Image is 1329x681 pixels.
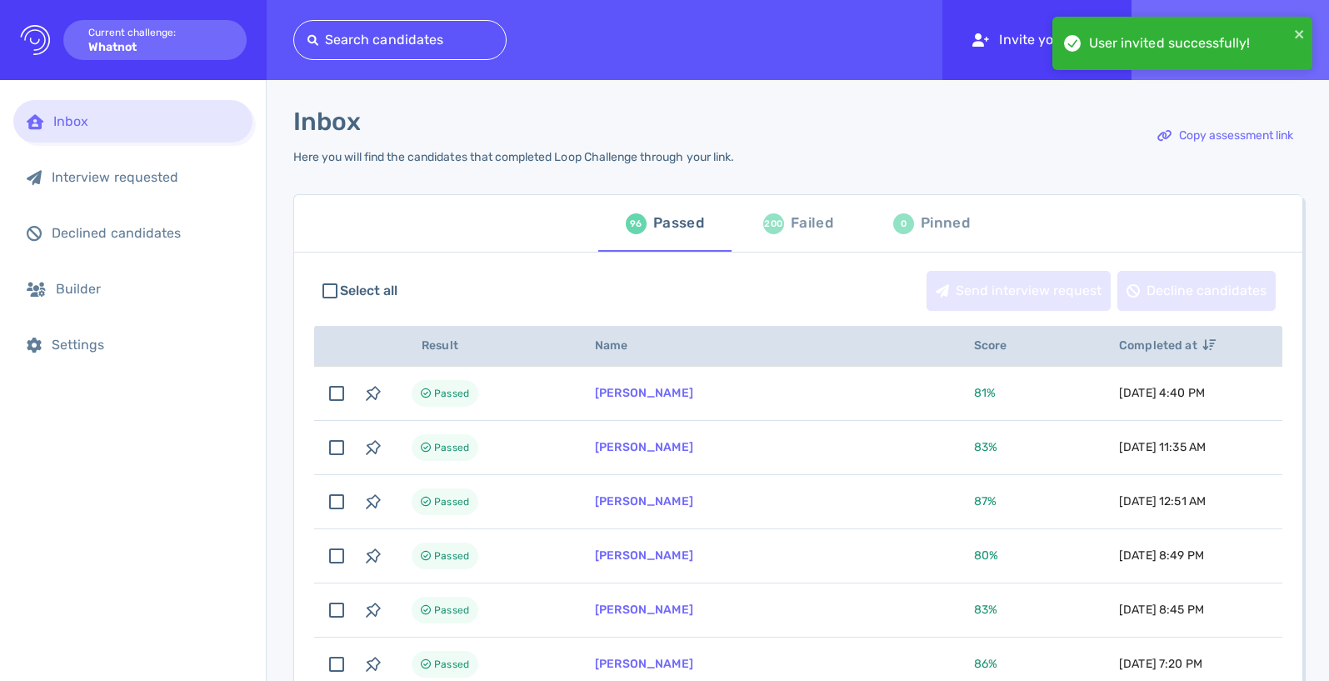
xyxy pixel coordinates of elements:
div: Declined candidates [52,225,239,241]
span: [DATE] 12:51 AM [1119,494,1206,508]
span: Passed [434,654,469,674]
a: [PERSON_NAME] [595,440,693,454]
span: [DATE] 7:20 PM [1119,657,1202,671]
a: [PERSON_NAME] [595,494,693,508]
span: 83 % [974,440,997,454]
a: [PERSON_NAME] [595,548,693,563]
span: [DATE] 8:49 PM [1119,548,1204,563]
div: 200 [763,213,784,234]
div: Failed [791,211,833,236]
div: Interview requested [52,169,239,185]
span: Passed [434,492,469,512]
span: Passed [434,438,469,458]
button: close [1294,23,1306,43]
span: Passed [434,600,469,620]
a: [PERSON_NAME] [595,603,693,617]
div: Inbox [53,113,239,129]
div: Pinned [921,211,970,236]
span: 87 % [974,494,997,508]
h1: Inbox [293,107,361,137]
span: [DATE] 11:35 AM [1119,440,1206,454]
a: [PERSON_NAME] [595,386,693,400]
span: Passed [434,546,469,566]
span: Select all [340,281,398,301]
span: Completed at [1119,338,1216,353]
a: [PERSON_NAME] [595,657,693,671]
span: 86 % [974,657,997,671]
span: Name [595,338,647,353]
div: Decline candidates [1118,272,1275,310]
span: 83 % [974,603,997,617]
div: Builder [56,281,239,297]
div: Settings [52,337,239,353]
span: [DATE] 8:45 PM [1119,603,1204,617]
div: 96 [626,213,647,234]
div: 0 [893,213,914,234]
span: [DATE] 4:40 PM [1119,386,1205,400]
span: Score [974,338,1026,353]
div: User invited successfully! [1089,33,1289,53]
span: 80 % [974,548,998,563]
div: Copy assessment link [1149,117,1302,155]
div: Passed [653,211,704,236]
button: Copy assessment link [1148,116,1302,156]
th: Result [392,326,575,367]
div: Send interview request [927,272,1110,310]
button: Decline candidates [1117,271,1276,311]
div: Here you will find the candidates that completed Loop Challenge through your link. [293,150,734,164]
button: Send interview request [927,271,1111,311]
span: 81 % [974,386,996,400]
span: Passed [434,383,469,403]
